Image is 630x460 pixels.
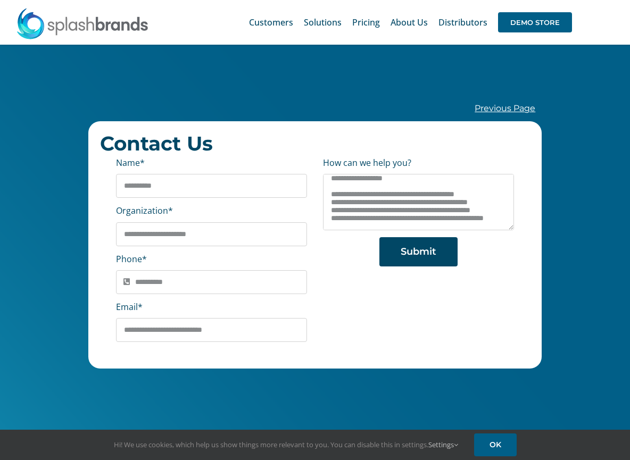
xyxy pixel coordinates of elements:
[438,5,487,39] a: Distributors
[379,237,458,266] button: Submit
[438,18,487,27] span: Distributors
[352,18,380,27] span: Pricing
[323,157,411,169] label: How can we help you?
[114,440,458,449] span: Hi! We use cookies, which help us show things more relevant to you. You can disable this in setti...
[142,253,147,265] abbr: required
[498,12,572,32] span: DEMO STORE
[352,5,380,39] a: Pricing
[100,133,530,154] h2: Contact Us
[498,5,572,39] a: DEMO STORE
[116,253,147,265] label: Phone
[116,157,145,169] label: Name
[116,205,173,216] label: Organization
[391,18,428,27] span: About Us
[249,5,293,39] a: Customers
[401,246,436,257] span: Submit
[304,18,342,27] span: Solutions
[249,18,293,27] span: Customers
[474,433,517,456] a: OK
[249,5,572,39] nav: Main Menu Sticky
[16,7,149,39] img: SplashBrands.com Logo
[168,205,173,216] abbr: required
[116,301,143,313] label: Email
[475,103,535,113] a: Previous Page
[140,157,145,169] abbr: required
[428,440,458,449] a: Settings
[138,301,143,313] abbr: required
